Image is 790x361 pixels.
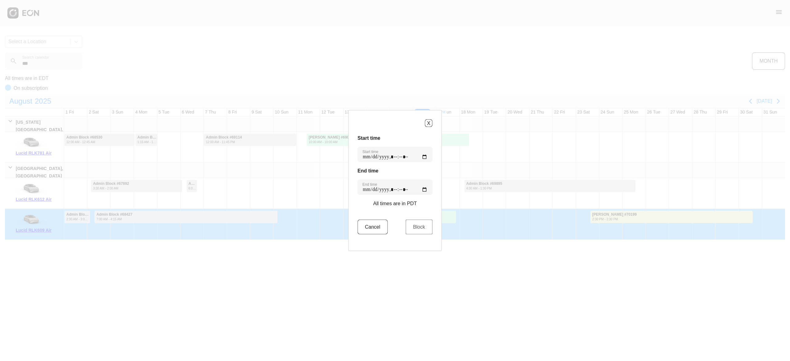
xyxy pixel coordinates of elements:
[363,149,378,154] label: Start time
[373,200,417,207] p: All times are in PDT
[358,220,388,234] button: Cancel
[425,119,433,127] button: X
[405,220,432,234] button: Block
[363,182,377,187] label: End time
[358,167,433,175] h3: End time
[358,135,433,142] h3: Start time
